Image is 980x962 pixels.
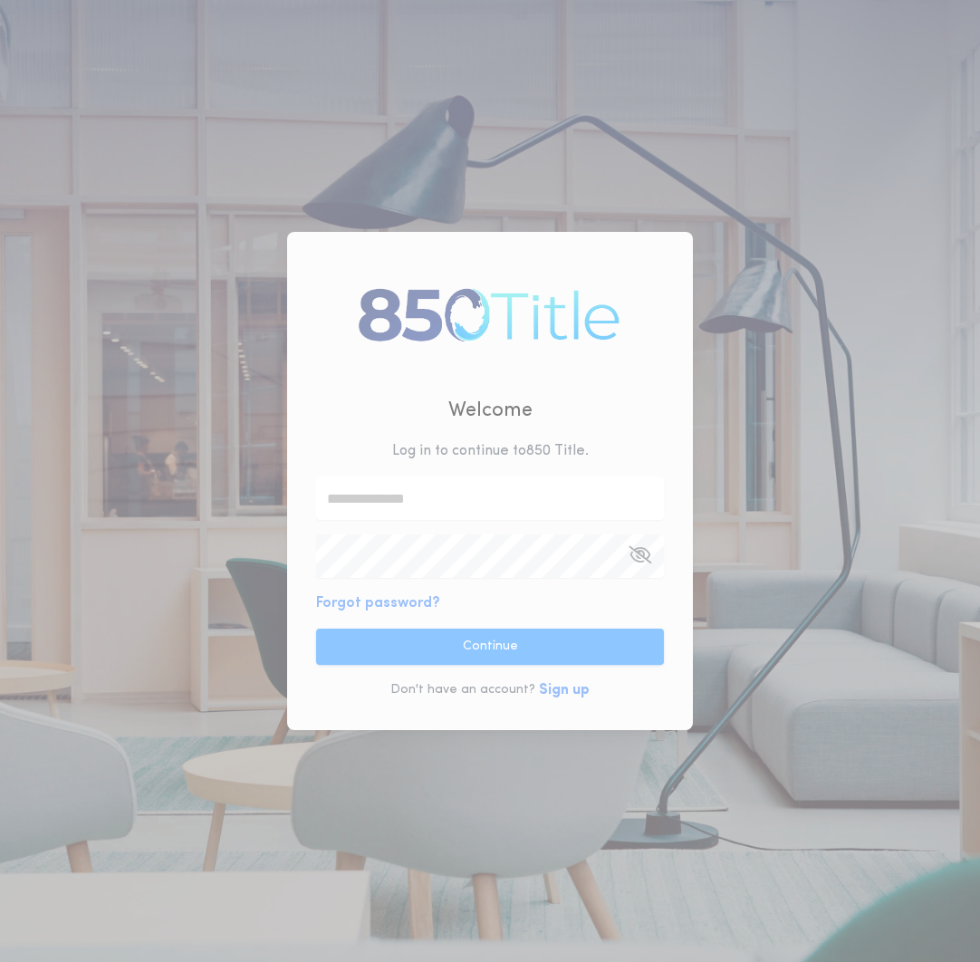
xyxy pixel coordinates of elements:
[448,396,533,426] h2: Welcome
[390,681,535,699] p: Don't have an account?
[392,440,589,462] p: Log in to continue to 850 Title .
[316,592,440,614] button: Forgot password?
[316,629,664,665] button: Continue
[351,271,629,356] img: logo
[539,679,590,701] button: Sign up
